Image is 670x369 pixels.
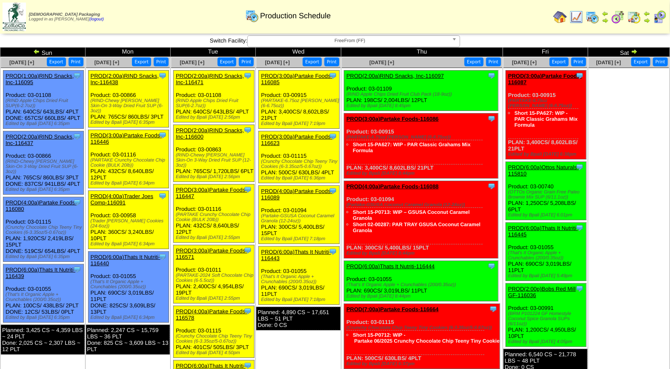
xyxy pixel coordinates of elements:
[94,60,119,65] span: [DATE] [+]
[631,57,650,66] button: Export
[6,187,83,192] div: Edited by Bpali [DATE] 6:35pm
[6,292,83,302] div: (That's It Organic Apple + Crunchables (200/0.35oz))
[176,73,244,85] a: PROD(2:00a)RIND Snacks, Inc-116471
[508,250,586,261] div: (That's It Organic Apple + Crunchables (200/0.35oz))
[508,164,579,177] a: PROD(6:00a)Ottos Naturals-115810
[576,284,584,293] img: Tooltip
[261,297,339,302] div: Edited by Bpali [DATE] 7:18pm
[176,350,254,355] div: Edited by Bpali [DATE] 4:50pm
[653,10,667,24] img: calendarcustomer.gif
[91,193,154,206] a: PROD(4:00a)Trader Joes Comp-116091
[644,17,650,24] img: arrowright.gif
[506,71,586,159] div: Product: 03-00915 PLAN: 3,400CS / 8,602LBS / 21PLT
[341,48,503,57] td: Thu
[6,73,74,85] a: PROD(1:00a)RIND Snacks, Inc-116095
[261,236,339,241] div: Edited by Bpali [DATE] 7:18pm
[158,192,167,200] img: Tooltip
[6,121,83,126] div: Edited by Bpali [DATE] 6:35pm
[346,103,498,108] div: Edited by Bpali [DATE] 8:45pm
[329,247,337,256] img: Tooltip
[265,60,290,65] span: [DATE] [+]
[487,182,496,190] img: Tooltip
[553,10,567,24] img: home.gif
[503,48,588,57] td: Fri
[176,308,247,321] a: PROD(4:00a)Partake Foods-116578
[346,73,444,79] a: PROD(2:00a)RIND Snacks, Inc-116097
[176,174,254,179] div: Edited by Bpali [DATE] 2:56pm
[324,57,339,66] button: Print
[73,265,81,274] img: Tooltip
[154,57,169,66] button: Print
[487,262,496,270] img: Tooltip
[176,153,254,168] div: (RIND-Chewy [PERSON_NAME] Skin-On 3-Way Dried Fruit SUP (12-3oz))
[176,247,247,260] a: PROD(3:00a)Partake Foods-116571
[176,235,254,240] div: Edited by Bpali [DATE] 2:55pm
[346,263,435,270] a: PROD(6:00a)Thats It Nutriti-116444
[85,48,170,57] td: Mon
[487,71,496,80] img: Tooltip
[73,71,81,80] img: Tooltip
[489,305,498,313] img: Tooltip
[261,188,332,201] a: PROD(4:00a)Partake Foods-116089
[261,213,339,224] div: (Partake-GSUSA Coconut Caramel Granola (12-24oz))
[176,115,254,120] div: Edited by Bpali [DATE] 2:56pm
[91,120,169,125] div: Edited by Bpali [DATE] 6:35pm
[508,286,576,298] a: PROD(2:00p)Bobs Red Mill GF-116036
[344,181,498,258] div: Product: 03-01094 PLAN: 300CS / 5,400LBS / 15PLT
[1,325,85,355] div: Planned: 3,425 CS ~ 4,359 LBS ~ 24 PLT Done: 2,025 CS ~ 2,307 LBS ~ 12 PLT
[3,197,84,262] div: Product: 03-01115 PLAN: 1,920CS / 2,419LBS / 15PLT DONE: 519CS / 654LBS / 4PLT
[596,60,621,65] a: [DATE] [+]
[29,12,100,17] span: [DEMOGRAPHIC_DATA] Packaging
[344,304,500,369] div: Product: 03-01115 PLAN: 500CS / 630LBS / 4PLT
[6,267,75,279] a: PROD(6:00a)Thats It Nutriti-116439
[344,71,498,111] div: Product: 03-01109 PLAN: 198CS / 2,004LBS / 12PLT
[346,282,498,287] div: (That's It Organic Apple + Crunchables (200/0.35oz))
[88,130,169,188] div: Product: 03-01116 PLAN: 432CS / 8,640LBS / 12PLT
[346,325,500,330] div: (Crunchy Chocolate Chip Teeny Tiny Cookies (6-3.35oz/5-0.67oz))
[91,181,169,186] div: Edited by Bpali [DATE] 6:34pm
[346,306,439,312] a: PROD(7:00a)Partake Foods-116664
[506,223,586,281] div: Product: 03-01055 PLAN: 690CS / 3,019LBS / 11PLT
[174,71,255,122] div: Product: 03-01108 PLAN: 640CS / 643LBS / 4PLT
[261,121,339,126] div: Edited by Bpali [DATE] 7:19pm
[329,132,337,141] img: Tooltip
[176,296,254,301] div: Edited by Bpali [DATE] 2:55pm
[180,60,204,65] span: [DATE] [+]
[176,212,254,222] div: (PARTAKE Crunchy Chocolate Chip Cookie (BULK 20lb))
[259,186,340,244] div: Product: 03-01094 PLAN: 300CS / 5,400LBS / 15PLT
[174,184,255,243] div: Product: 03-01116 PLAN: 432CS / 8,640LBS / 12PLT
[158,131,167,139] img: Tooltip
[508,225,578,238] a: PROD(6:00a)Thats It Nutriti-116445
[3,131,84,195] div: Product: 03-00866 PLAN: 765CS / 860LBS / 3PLT DONE: 837CS / 941LBS / 4PLT
[508,339,586,344] div: Edited by Bpali [DATE] 4:05pm
[91,254,160,267] a: PROD(6:00a)Thats It Nutriti-116440
[73,132,81,141] img: Tooltip
[653,57,668,66] button: Print
[602,17,609,24] img: arrowright.gif
[33,48,40,55] img: arrowleft.gif
[515,110,578,128] a: Short 15-PA627: WIP - PAR Classic Grahams Mix Formula
[176,127,244,140] a: PROD(2:00a)RIND Snacks, Inc-116600
[261,73,332,85] a: PROD(3:00a)Partake Foods-116085
[486,57,501,66] button: Print
[91,132,162,145] a: PROD(3:00a)Partake Foods-116446
[6,315,83,320] div: Edited by Bpali [DATE] 6:35pm
[508,190,586,200] div: (OTTOs Organic Grain Free Paleo Brownie Mix SUP (6/11.1oz))
[353,142,471,153] a: Short 15-PA627: WIP - PAR Classic Grahams Mix Formula
[487,114,496,123] img: Tooltip
[346,171,498,176] div: Edited by Bpali [DATE] 8:44pm
[571,57,586,66] button: Print
[86,325,170,355] div: Planned: 2,247 CS ~ 15,759 LBS ~ 36 PLT Done: 825 CS ~ 3,609 LBS ~ 13 PLT
[176,334,254,344] div: (Crunchy Chocolate Chip Teeny Tiny Cookies (6-3.35oz/5-0.67oz))
[256,307,340,330] div: Planned: 4,890 CS ~ 17,651 LBS ~ 51 PLT Done: 0 CS
[91,219,169,229] div: (Trader [PERSON_NAME] Cookies (24-6oz))
[570,10,583,24] img: line_graph.gif
[508,311,586,326] div: (BRM P101224 GF Homestyle Coconut Spice Granola SUPs (6/11oz))
[508,73,582,85] a: PROD(3:00a)Partake Foods-116087
[6,133,74,146] a: PROD(2:00a)RIND Snacks, Inc-116437
[261,159,339,169] div: (Crunchy Chocolate Chip Teeny Tiny Cookies (6-3.35oz/5-0.67oz))
[243,307,252,315] img: Tooltip
[329,187,337,195] img: Tooltip
[6,225,83,235] div: (Crunchy Chocolate Chip Teeny Tiny Cookies (6-3.35oz/5-0.67oz))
